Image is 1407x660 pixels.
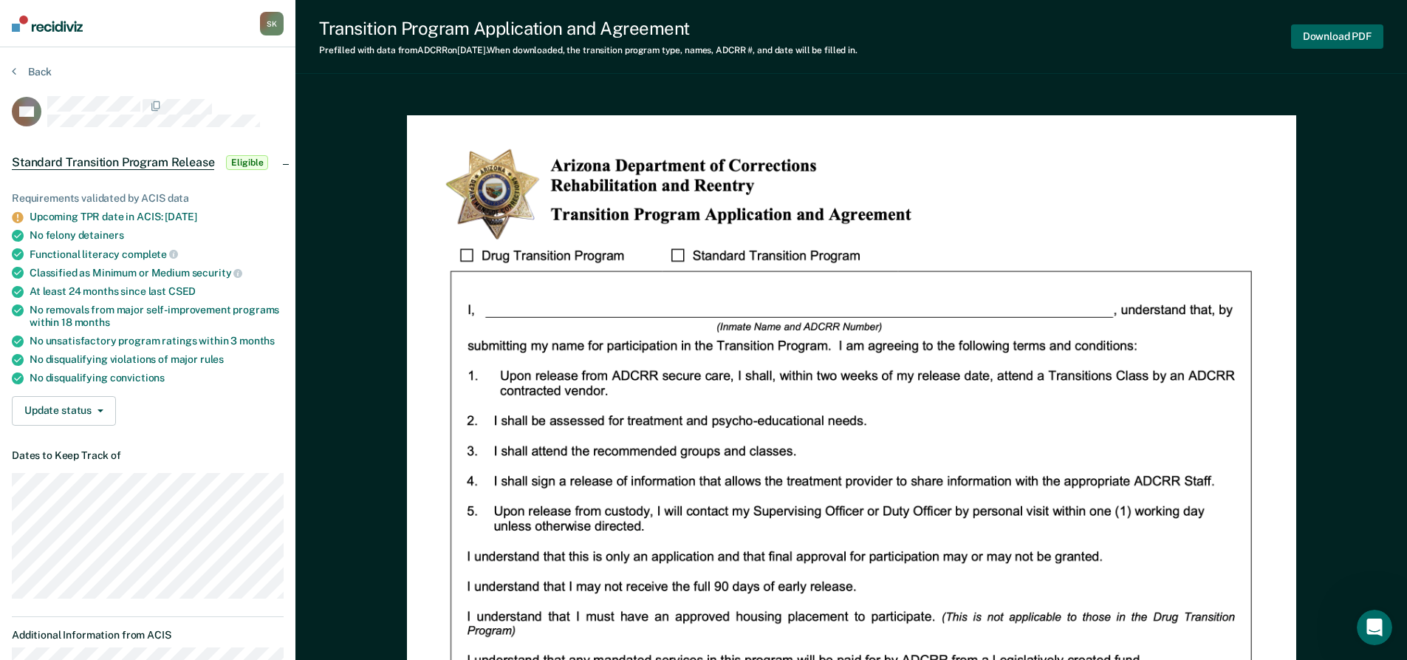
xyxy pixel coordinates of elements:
[12,155,214,170] span: Standard Transition Program Release
[200,353,224,365] span: rules
[110,372,165,384] span: convictions
[30,229,284,242] div: No felony
[12,16,83,32] img: Recidiviz
[1357,610,1392,645] iframe: Intercom live chat
[192,267,243,279] span: security
[260,12,284,35] div: S K
[78,229,124,241] span: detainers
[12,192,284,205] div: Requirements validated by ACIS data
[319,18,857,39] div: Transition Program Application and Agreement
[168,285,196,297] span: CSED
[30,335,284,347] div: No unsatisfactory program ratings within 3
[226,155,268,170] span: Eligible
[30,248,284,261] div: Functional literacy
[30,211,284,223] div: Upcoming TPR date in ACIS: [DATE]
[30,304,284,329] div: No removals from major self-improvement programs within 18
[122,248,178,260] span: complete
[239,335,275,347] span: months
[75,316,110,328] span: months
[12,65,52,78] button: Back
[12,396,116,426] button: Update status
[12,449,284,462] dt: Dates to Keep Track of
[260,12,284,35] button: SK
[30,285,284,298] div: At least 24 months since last
[30,353,284,366] div: No disqualifying violations of major
[30,372,284,384] div: No disqualifying
[1291,24,1383,49] button: Download PDF
[30,266,284,279] div: Classified as Minimum or Medium
[319,45,857,55] div: Prefilled with data from ADCRR on [DATE] . When downloaded, the transition program type, names, A...
[12,629,284,642] dt: Additional Information from ACIS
